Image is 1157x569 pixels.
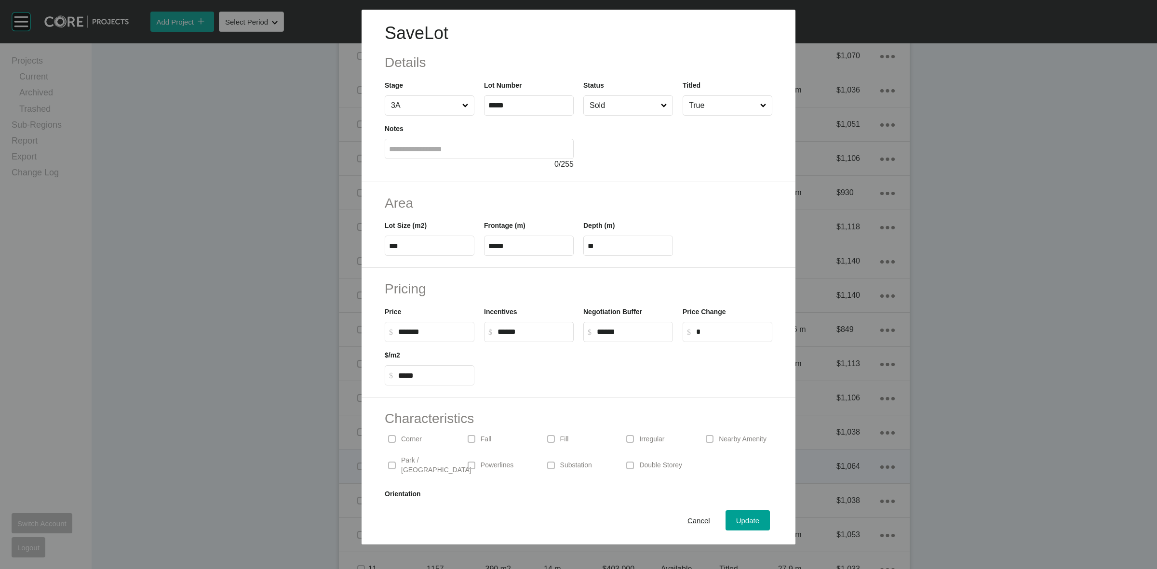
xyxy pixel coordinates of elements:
label: Status [583,81,604,89]
label: Stage [385,81,403,89]
input: $ [696,328,768,336]
span: Update [736,516,759,525]
button: Update [726,510,770,530]
span: Close menu... [659,96,669,115]
span: Close menu... [758,96,768,115]
p: Powerlines [481,461,513,470]
input: Sold [588,96,659,115]
label: Orientation [385,490,421,498]
label: Negotiation Buffer [583,308,642,316]
label: Incentives [484,308,517,316]
p: Fall [481,435,492,444]
label: Lot Number [484,81,522,89]
input: True [687,96,758,115]
span: 0 [554,160,559,168]
p: Fill [560,435,569,444]
tspan: $ [389,328,393,336]
h2: Characteristics [385,409,772,428]
label: $/m2 [385,351,400,359]
h2: Details [385,53,772,72]
input: 3A [389,96,460,115]
label: Titled [683,81,700,89]
h2: Pricing [385,279,772,298]
p: Nearby Amenity [719,435,767,444]
div: / 255 [385,159,574,170]
tspan: $ [687,328,691,336]
p: Double Storey [639,461,682,470]
tspan: $ [488,328,492,336]
p: Irregular [639,435,664,444]
h2: Area [385,194,772,212]
h1: Save Lot [385,21,772,45]
p: Substation [560,461,592,470]
input: $ [398,371,470,380]
span: Cancel [687,516,710,525]
label: Lot Size (m2) [385,222,427,229]
input: $ [597,328,669,336]
p: Corner [401,435,422,444]
p: Park / [GEOGRAPHIC_DATA] [401,456,471,475]
input: $ [398,328,470,336]
label: Depth (m) [583,222,615,229]
span: Close menu... [460,96,471,115]
input: $ [498,328,569,336]
label: Price [385,308,401,316]
button: Cancel [677,510,721,530]
tspan: $ [588,328,592,336]
label: Frontage (m) [484,222,525,229]
label: Notes [385,125,404,132]
label: Price Change [683,308,726,316]
tspan: $ [389,371,393,380]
